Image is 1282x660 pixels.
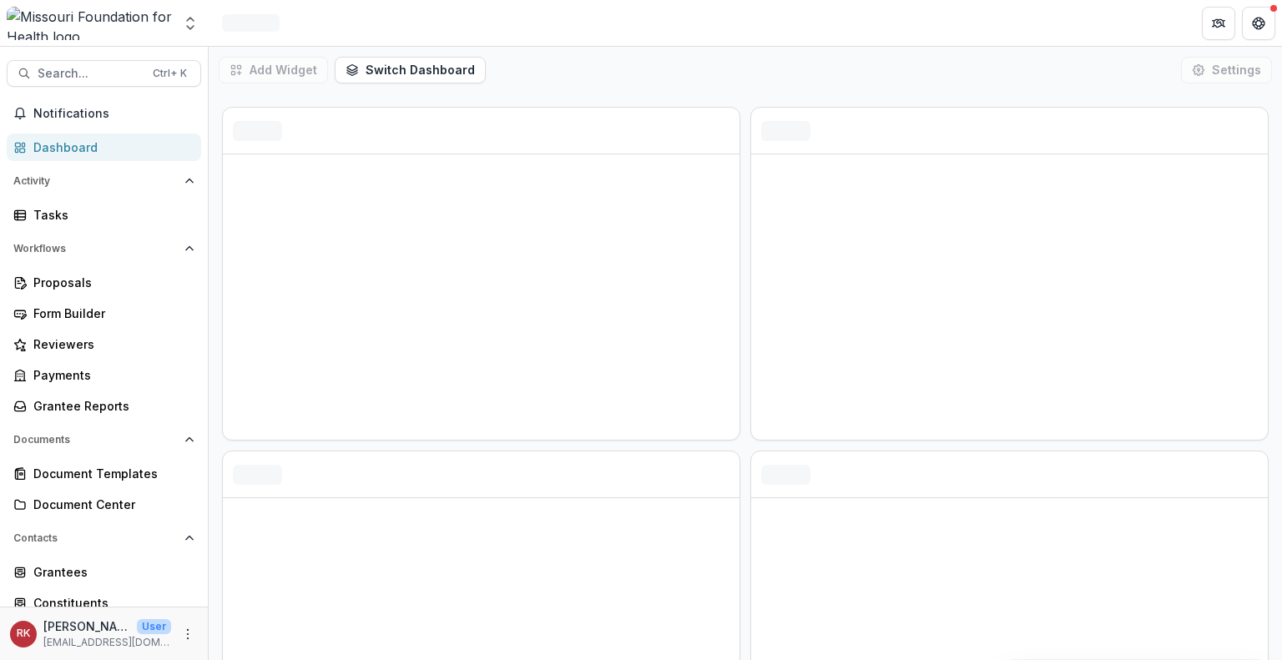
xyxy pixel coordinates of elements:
[149,64,190,83] div: Ctrl + K
[7,330,201,358] a: Reviewers
[33,366,188,384] div: Payments
[33,305,188,322] div: Form Builder
[7,235,201,262] button: Open Workflows
[7,460,201,487] a: Document Templates
[219,57,328,83] button: Add Widget
[7,201,201,229] a: Tasks
[1181,57,1272,83] button: Settings
[33,274,188,291] div: Proposals
[13,532,178,544] span: Contacts
[7,60,201,87] button: Search...
[7,426,201,453] button: Open Documents
[7,361,201,389] a: Payments
[13,175,178,187] span: Activity
[7,168,201,194] button: Open Activity
[43,617,130,635] p: [PERSON_NAME]
[1242,7,1275,40] button: Get Help
[215,11,286,35] nav: breadcrumb
[13,243,178,254] span: Workflows
[33,397,188,415] div: Grantee Reports
[179,7,202,40] button: Open entity switcher
[13,434,178,446] span: Documents
[33,563,188,581] div: Grantees
[7,525,201,552] button: Open Contacts
[17,628,30,639] div: Renee Klann
[33,107,194,121] span: Notifications
[7,269,201,296] a: Proposals
[7,100,201,127] button: Notifications
[7,134,201,161] a: Dashboard
[335,57,486,83] button: Switch Dashboard
[33,496,188,513] div: Document Center
[33,335,188,353] div: Reviewers
[1202,7,1235,40] button: Partners
[33,465,188,482] div: Document Templates
[43,635,171,650] p: [EMAIL_ADDRESS][DOMAIN_NAME]
[33,594,188,612] div: Constituents
[38,67,143,81] span: Search...
[7,300,201,327] a: Form Builder
[137,619,171,634] p: User
[178,624,198,644] button: More
[7,589,201,617] a: Constituents
[7,491,201,518] a: Document Center
[7,7,172,40] img: Missouri Foundation for Health logo
[33,139,188,156] div: Dashboard
[7,558,201,586] a: Grantees
[7,392,201,420] a: Grantee Reports
[33,206,188,224] div: Tasks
